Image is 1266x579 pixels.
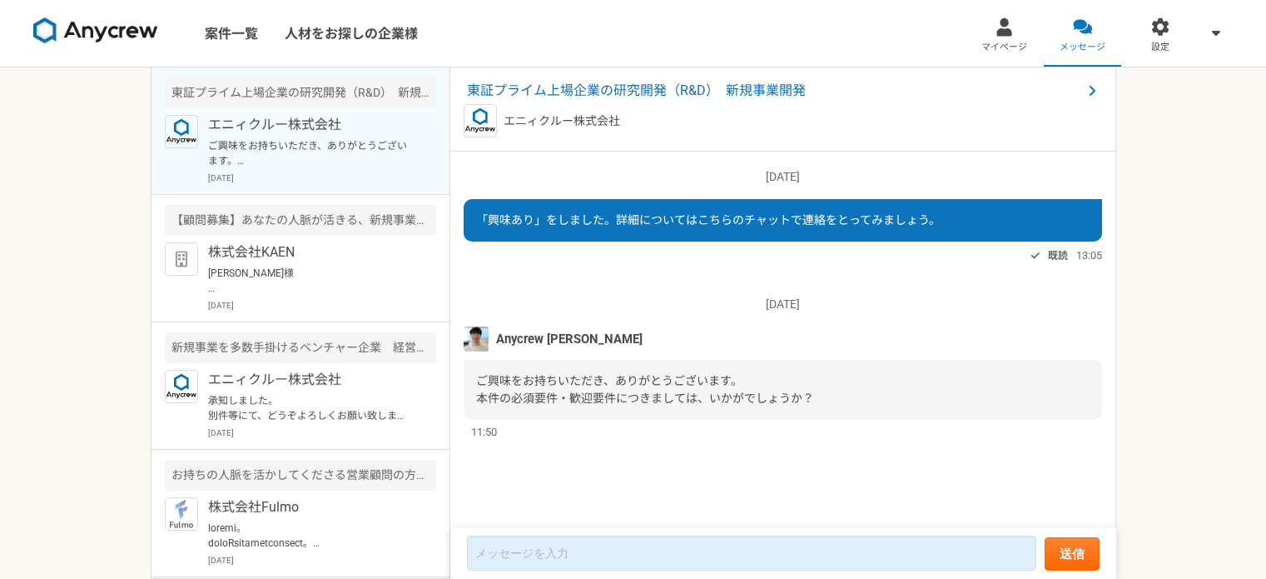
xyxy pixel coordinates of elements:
img: logo_text_blue_01.png [464,104,497,137]
p: 承知しました。 別件等にて、どうぞよろしくお願い致します。 [208,393,414,423]
span: 「興味あり」をしました。詳細についてはこちらのチャットで連絡をとってみましょう。 [476,213,941,227]
span: マイページ [981,41,1027,54]
p: [DATE] [464,296,1102,313]
p: [DATE] [208,172,436,184]
p: [DATE] [208,427,436,439]
p: エニィクルー株式会社 [208,115,414,135]
img: default_org_logo-42cde973f59100197ec2c8e796e4974ac8490bb5b08a0eb061ff975e4574aa76.png [165,242,198,276]
span: Anycrew [PERSON_NAME] [496,330,643,348]
span: 13:05 [1076,247,1102,263]
p: loremi。 doloRsitametconsect。 adipisciNGelit〜seddoeiusmodtempor。 6incididuntutlabo092etdoloremagna... [208,521,414,551]
p: [DATE] [464,168,1102,186]
img: icon_01.jpg [165,497,198,531]
span: 11:50 [471,424,497,440]
img: %E3%83%95%E3%82%9A%E3%83%AD%E3%83%95%E3%82%A3%E3%83%BC%E3%83%AB%E7%94%BB%E5%83%8F%E3%81%AE%E3%82%... [464,327,489,352]
img: 8DqYSo04kwAAAAASUVORK5CYII= [33,17,158,44]
span: ご興味をお持ちいただき、ありがとうございます。 本件の必須要件・歓迎要件につきましては、いかがでしょうか？ [476,374,814,405]
p: ご興味をお持ちいただき、ありがとうございます。 本件の必須要件・歓迎要件につきましては、いかがでしょうか？ [208,138,414,168]
p: [DATE] [208,554,436,567]
p: エニィクルー株式会社 [504,112,620,130]
div: お持ちの人脈を活かしてくださる営業顧問の方を募集！ [165,460,436,491]
p: [DATE] [208,299,436,312]
img: logo_text_blue_01.png [165,370,198,403]
button: 送信 [1045,537,1100,571]
span: 設定 [1151,41,1169,54]
div: 新規事業を多数手掛けるベンチャー企業 経営企画室・PMO業務 [165,332,436,363]
div: 東証プライム上場企業の研究開発（R&D） 新規事業開発 [165,77,436,108]
div: 【顧問募集】あなたの人脈が活きる、新規事業推進パートナー [165,205,436,236]
p: [PERSON_NAME]様 お世話になっております。株式会社KAENの[PERSON_NAME]です。 先ほどは貴重なお時間を頂き、誠にありがとうございました。 下記ChatworkのIDを送... [208,266,414,296]
span: 既読 [1048,246,1068,266]
span: メッセージ [1060,41,1105,54]
p: 株式会社KAEN [208,242,414,262]
p: 株式会社Fulmo [208,497,414,517]
p: エニィクルー株式会社 [208,370,414,390]
span: 東証プライム上場企業の研究開発（R&D） 新規事業開発 [467,81,1082,101]
img: logo_text_blue_01.png [165,115,198,148]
